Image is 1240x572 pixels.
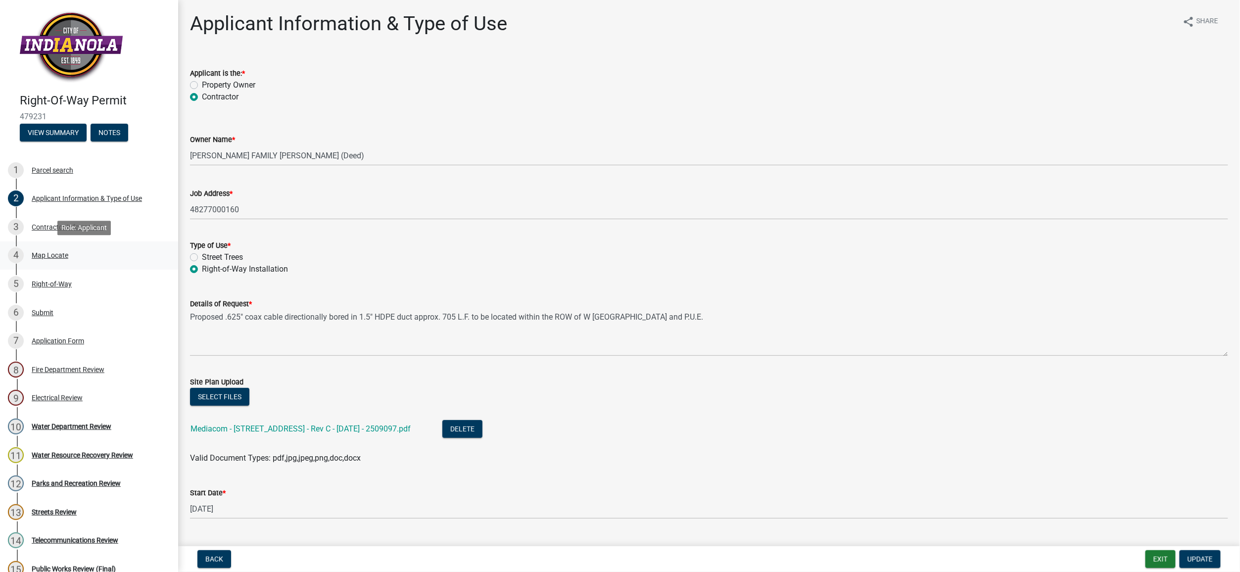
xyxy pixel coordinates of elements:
[8,162,24,178] div: 1
[1183,16,1194,28] i: share
[8,219,24,235] div: 3
[190,379,243,386] label: Site Plan Upload
[190,453,361,463] span: Valid Document Types: pdf,jpg,jpeg,png,doc,docx
[20,112,158,121] span: 479231
[8,532,24,548] div: 14
[32,366,104,373] div: Fire Department Review
[197,550,231,568] button: Back
[202,263,288,275] label: Right-of-Way Installation
[32,480,121,487] div: Parks and Recreation Review
[1175,12,1226,31] button: shareShare
[32,309,53,316] div: Submit
[32,252,68,259] div: Map Locate
[1145,550,1176,568] button: Exit
[32,224,103,231] div: Contractor Information
[8,362,24,378] div: 8
[32,195,142,202] div: Applicant Information & Type of Use
[190,137,235,143] label: Owner Name
[8,191,24,206] div: 2
[8,504,24,520] div: 13
[32,452,133,459] div: Water Resource Recovery Review
[1180,550,1221,568] button: Update
[1196,16,1218,28] span: Share
[91,129,128,137] wm-modal-confirm: Notes
[190,191,233,197] label: Job Address
[32,423,111,430] div: Water Department Review
[20,124,87,142] button: View Summary
[205,555,223,563] span: Back
[190,490,226,497] label: Start Date
[442,420,482,438] button: Delete
[191,424,411,433] a: Mediacom - [STREET_ADDRESS] - Rev C - [DATE] - 2509097.pdf
[8,333,24,349] div: 7
[32,337,84,344] div: Application Form
[8,419,24,434] div: 10
[32,281,72,287] div: Right-of-Way
[8,276,24,292] div: 5
[32,509,77,516] div: Streets Review
[32,394,83,401] div: Electrical Review
[190,388,249,406] button: Select files
[442,425,482,434] wm-modal-confirm: Delete Document
[8,476,24,491] div: 12
[32,167,73,174] div: Parcel search
[8,447,24,463] div: 11
[202,91,238,103] label: Contractor
[190,70,245,77] label: Applicant is the:
[20,129,87,137] wm-modal-confirm: Summary
[57,221,111,235] div: Role: Applicant
[190,12,507,36] h1: Applicant Information & Type of Use
[1188,555,1213,563] span: Update
[20,10,123,83] img: City of Indianola, Iowa
[91,124,128,142] button: Notes
[190,301,252,308] label: Details of Request
[32,537,118,544] div: Telecommunications Review
[20,94,170,108] h4: Right-Of-Way Permit
[202,79,255,91] label: Property Owner
[8,390,24,406] div: 9
[202,251,243,263] label: Street Trees
[8,247,24,263] div: 4
[8,305,24,321] div: 6
[190,242,231,249] label: Type of Use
